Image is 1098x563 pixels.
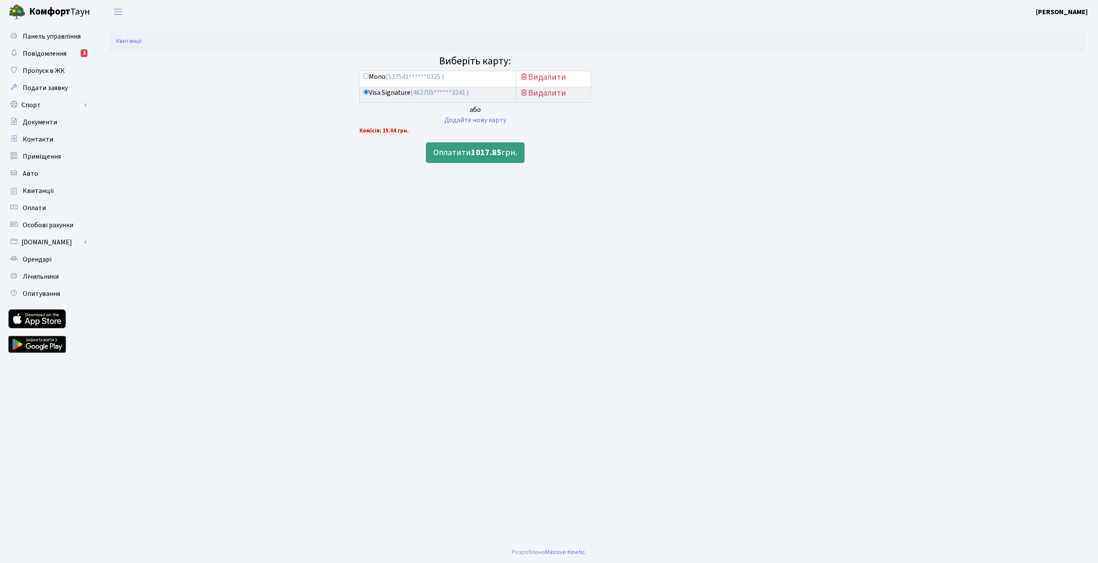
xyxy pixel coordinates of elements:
span: Пропуск в ЖК [23,66,65,75]
b: 1017.85 [471,147,501,159]
a: Оплати [4,199,90,217]
button: Переключити навігацію [107,5,129,19]
a: Орендарі [4,251,90,268]
a: Опитування [4,285,90,302]
a: Авто [4,165,90,182]
span: Опитування [23,289,60,298]
a: Панель управління [4,28,90,45]
h5: Видалити [519,72,587,82]
a: Квитанції [116,36,142,45]
a: Пропуск в ЖК [4,62,90,79]
div: Розроблено . [512,548,586,557]
h4: Виберіть карту: [359,55,591,68]
b: Комфорт [29,5,70,18]
span: Квитанції [23,186,54,196]
div: або [359,105,591,115]
span: Лічильники [23,272,59,281]
label: Visa Signature [363,88,469,98]
span: Оплати [23,203,46,213]
a: Massive Kinetic [545,548,585,557]
span: Контакти [23,135,53,144]
b: Комісія: 15.04 грн. [359,127,409,135]
label: Mono [363,72,444,82]
a: [DOMAIN_NAME] [4,234,90,251]
span: Особові рахунки [23,220,73,230]
img: logo.png [9,3,26,21]
a: Контакти [4,131,90,148]
span: Таун [29,5,90,19]
a: Подати заявку [4,79,90,96]
span: Авто [23,169,38,178]
div: Додайте нову карту [359,115,591,125]
a: Особові рахунки [4,217,90,234]
span: Орендарі [23,255,51,264]
h5: Видалити [519,88,587,98]
span: Панель управління [23,32,81,41]
div: 2 [81,49,87,57]
a: Квитанції [4,182,90,199]
a: Повідомлення2 [4,45,90,62]
span: Подати заявку [23,83,68,93]
a: [PERSON_NAME] [1036,7,1088,17]
span: Документи [23,117,57,127]
a: Приміщення [4,148,90,165]
span: Повідомлення [23,49,66,58]
span: Приміщення [23,152,61,161]
a: Спорт [4,96,90,114]
input: Visa Signature(462705******3241 ) [363,89,369,95]
a: Документи [4,114,90,131]
a: Лічильники [4,268,90,285]
button: Оплатити1017.85грн. [426,142,525,163]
